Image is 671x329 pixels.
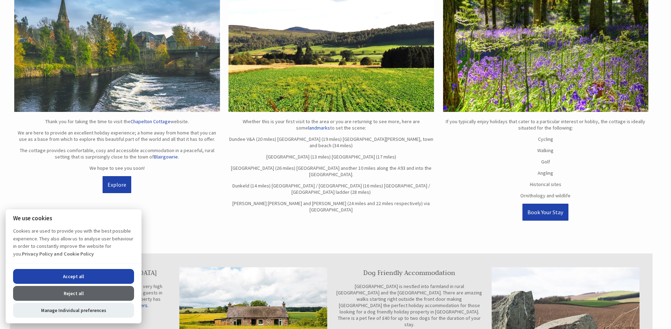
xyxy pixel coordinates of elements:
p: [GEOGRAPHIC_DATA] (13 miles) [GEOGRAPHIC_DATA] (17 miles) [229,154,434,160]
button: Reject all [13,286,134,301]
p: Walking [442,147,648,154]
a: Privacy Policy and Cookie Policy [22,251,94,257]
p: Cycling [442,136,648,142]
p: [PERSON_NAME] [PERSON_NAME] and [PERSON_NAME] (24 miles and 22 miles respectively) via [GEOGRAPHI... [229,200,434,213]
p: Golf [442,158,648,165]
p: Thank you for taking the time to visit the website. [14,118,220,125]
button: Accept all [13,269,134,284]
p: [GEOGRAPHIC_DATA] is nestled into farmland in rural [GEOGRAPHIC_DATA] and the [GEOGRAPHIC_DATA]. ... [336,283,484,328]
p: If you typically enjoy holidays that cater to a particular interest or hobby, the cottage is idea... [442,118,648,131]
p: Ornithology and wildlife [442,192,648,199]
p: We hope to see you soon! [14,165,220,171]
p: Dunkeld (14 miles) [GEOGRAPHIC_DATA] / [GEOGRAPHIC_DATA] (16 miles) [GEOGRAPHIC_DATA] / [GEOGRAPH... [229,183,434,195]
p: Angling [442,170,648,176]
a: Chapelton Cottage [131,118,170,125]
a: landmarks [308,125,330,131]
a: Explore [103,176,131,193]
h2: Dog Friendly Accommodation [336,268,484,277]
p: Whether this is your first visit to the area or you are returning to see more, here are some to s... [229,118,434,131]
a: Blairgowrie [154,154,178,160]
p: We are here to provide an excellent holiday experience; a home away from home that you can use as... [14,130,220,142]
p: The cottage provides comfortable, cosy and accessible accommodation in a peaceful, rural setting ... [14,147,220,160]
button: Manage Individual preferences [13,303,134,318]
p: [GEOGRAPHIC_DATA] (26 miles) [GEOGRAPHIC_DATA] another 10 miles along the A93 and into the [GEOGR... [229,165,434,178]
a: Book Your Stay [522,204,568,221]
p: Historical sites [442,181,648,187]
h2: We use cookies [6,215,141,222]
p: Dundee V&A (20 miles) [GEOGRAPHIC_DATA] (19 miles) [GEOGRAPHIC_DATA][PERSON_NAME], town and beach... [229,136,434,149]
p: Cookies are used to provide you with the best possible experience. They also allow us to analyse ... [6,227,141,263]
